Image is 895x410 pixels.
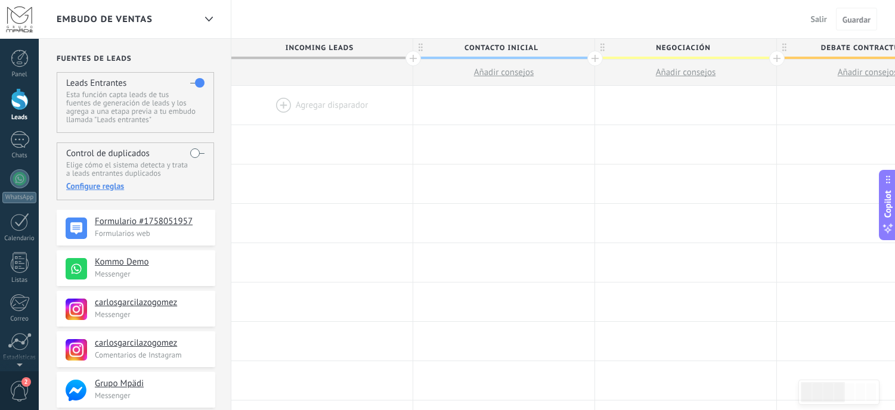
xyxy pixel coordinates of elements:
[95,256,206,268] h4: Kommo Demo
[811,14,827,24] span: Salir
[882,191,894,218] span: Copilot
[66,77,126,89] h4: Leads Entrantes
[413,60,594,85] button: Añadir consejos
[2,71,37,79] div: Panel
[231,39,413,57] div: Incoming leads
[474,67,534,78] span: Añadir consejos
[2,315,37,323] div: Correo
[95,269,208,279] p: Messenger
[2,114,37,122] div: Leads
[95,297,206,309] h4: carlosgarcilazogomez
[95,228,208,238] p: Formularios web
[21,377,31,387] span: 2
[95,390,208,400] p: Messenger
[66,161,204,178] p: Elige cómo el sistema detecta y trata a leads entrantes duplicados
[95,337,206,349] h4: carlosgarcilazogomez
[595,39,776,57] div: Negociación
[231,39,407,57] span: Incoming leads
[2,235,37,243] div: Calendario
[66,148,150,159] h4: Control de duplicados
[836,8,877,30] button: Guardar
[656,67,716,78] span: Añadir consejos
[199,8,219,31] div: Embudo de ventas
[66,91,204,124] p: Esta función capta leads de tus fuentes de generación de leads y los agrega a una etapa previa a ...
[595,60,776,85] button: Añadir consejos
[2,277,37,284] div: Listas
[2,152,37,160] div: Chats
[595,39,770,57] span: Negociación
[57,14,153,25] span: Embudo de ventas
[2,192,36,203] div: WhatsApp
[413,39,589,57] span: Contacto inicial
[413,39,594,57] div: Contacto inicial
[95,350,208,360] p: Comentarios de Instagram
[95,378,206,390] h4: Grupo Mpädi
[95,216,206,228] h4: Formulario #1758051957
[95,309,208,319] p: Messenger
[843,15,871,24] span: Guardar
[57,54,215,63] h2: Fuentes de leads
[806,10,832,28] button: Salir
[66,181,204,191] div: Configure reglas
